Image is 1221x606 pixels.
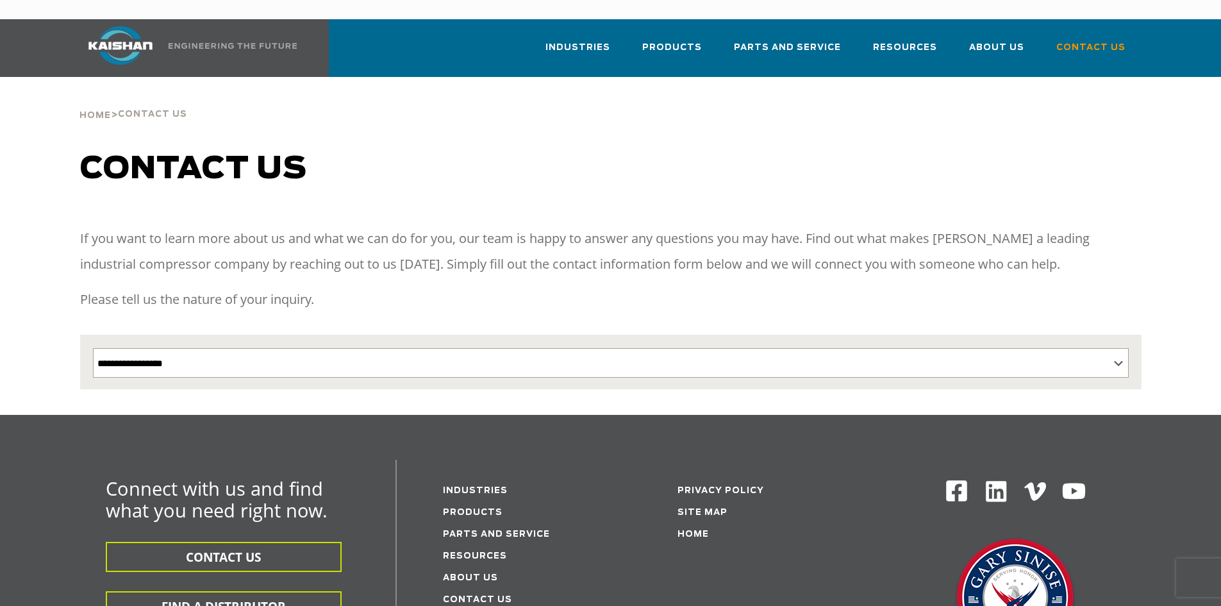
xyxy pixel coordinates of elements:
[118,110,187,119] span: Contact Us
[106,476,328,523] span: Connect with us and find what you need right now.
[969,40,1024,55] span: About Us
[1024,482,1046,501] img: Vimeo
[106,542,342,572] button: CONTACT US
[443,530,550,539] a: Parts and service
[79,77,187,126] div: >
[443,509,503,517] a: Products
[984,479,1009,504] img: Linkedin
[80,154,307,185] span: Contact us
[80,226,1142,277] p: If you want to learn more about us and what we can do for you, our team is happy to answer any qu...
[945,479,968,503] img: Facebook
[443,487,508,495] a: Industries
[873,31,937,74] a: Resources
[545,31,610,74] a: Industries
[873,40,937,55] span: Resources
[72,19,299,77] a: Kaishan USA
[677,530,709,539] a: Home
[443,596,512,604] a: Contact Us
[677,509,727,517] a: Site Map
[1056,31,1125,74] a: Contact Us
[72,26,169,65] img: kaishan logo
[734,31,841,74] a: Parts and Service
[545,40,610,55] span: Industries
[1056,40,1125,55] span: Contact Us
[969,31,1024,74] a: About Us
[80,287,1142,312] p: Please tell us the nature of your inquiry.
[443,574,498,582] a: About Us
[642,40,702,55] span: Products
[677,487,764,495] a: Privacy Policy
[1061,479,1086,504] img: Youtube
[642,31,702,74] a: Products
[79,109,111,121] a: Home
[79,112,111,120] span: Home
[734,40,841,55] span: Parts and Service
[443,552,507,560] a: Resources
[169,43,297,49] img: Engineering the future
